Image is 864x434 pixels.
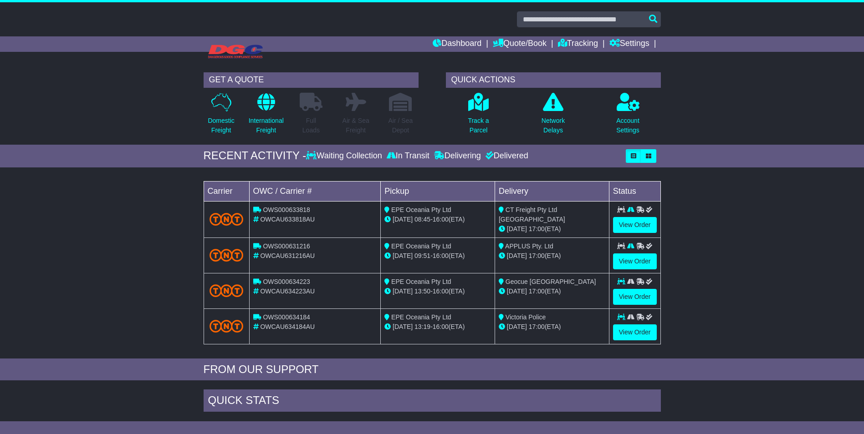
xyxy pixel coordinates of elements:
[616,92,640,140] a: AccountSettings
[210,284,244,297] img: TNT_Domestic.png
[263,313,310,321] span: OWS000634184
[613,253,657,269] a: View Order
[391,242,451,250] span: EPE Oceania Pty Ltd
[483,151,528,161] div: Delivered
[300,116,322,135] p: Full Loads
[391,278,451,285] span: EPE Oceania Pty Ltd
[542,116,565,135] p: Network Delays
[433,288,449,295] span: 16:00
[207,92,235,140] a: DomesticFreight
[499,251,605,261] div: (ETA)
[432,151,483,161] div: Delivering
[260,288,315,295] span: OWCAU634223AU
[204,363,661,376] div: FROM OUR SUPPORT
[433,323,449,330] span: 16:00
[384,287,491,296] div: - (ETA)
[249,181,381,201] td: OWC / Carrier #
[204,149,307,162] div: RECENT ACTIVITY -
[529,323,545,330] span: 17:00
[446,72,661,88] div: QUICK ACTIONS
[343,116,369,135] p: Air & Sea Freight
[260,323,315,330] span: OWCAU634184AU
[613,289,657,305] a: View Order
[210,320,244,332] img: TNT_Domestic.png
[507,252,527,259] span: [DATE]
[468,116,489,135] p: Track a Parcel
[306,151,384,161] div: Waiting Collection
[210,213,244,225] img: TNT_Domestic.png
[393,288,413,295] span: [DATE]
[506,313,546,321] span: Victoria Police
[389,116,413,135] p: Air / Sea Depot
[414,288,430,295] span: 13:50
[499,224,605,234] div: (ETA)
[616,116,639,135] p: Account Settings
[381,181,495,201] td: Pickup
[204,181,249,201] td: Carrier
[558,36,598,52] a: Tracking
[499,287,605,296] div: (ETA)
[433,216,449,223] span: 16:00
[529,252,545,259] span: 17:00
[506,278,596,285] span: Geocue [GEOGRAPHIC_DATA]
[384,322,491,332] div: - (ETA)
[384,215,491,224] div: - (ETA)
[210,249,244,261] img: TNT_Domestic.png
[204,72,419,88] div: GET A QUOTE
[467,92,489,140] a: Track aParcel
[384,151,432,161] div: In Transit
[414,252,430,259] span: 09:51
[208,116,234,135] p: Domestic Freight
[393,323,413,330] span: [DATE]
[493,36,547,52] a: Quote/Book
[499,322,605,332] div: (ETA)
[260,252,315,259] span: OWCAU631216AU
[384,251,491,261] div: - (ETA)
[414,216,430,223] span: 08:45
[529,225,545,232] span: 17:00
[260,216,315,223] span: OWCAU633818AU
[433,36,481,52] a: Dashboard
[609,36,649,52] a: Settings
[393,252,413,259] span: [DATE]
[414,323,430,330] span: 13:19
[393,216,413,223] span: [DATE]
[613,324,657,340] a: View Order
[507,288,527,295] span: [DATE]
[204,389,661,414] div: Quick Stats
[391,206,451,213] span: EPE Oceania Pty Ltd
[499,206,565,223] span: CT Freight Pty Ltd [GEOGRAPHIC_DATA]
[609,181,660,201] td: Status
[541,92,565,140] a: NetworkDelays
[613,217,657,233] a: View Order
[263,206,310,213] span: OWS000633818
[505,242,553,250] span: APPLUS Pty. Ltd
[529,288,545,295] span: 17:00
[248,92,284,140] a: InternationalFreight
[433,252,449,259] span: 16:00
[391,313,451,321] span: EPE Oceania Pty Ltd
[263,242,310,250] span: OWS000631216
[263,278,310,285] span: OWS000634223
[249,116,284,135] p: International Freight
[495,181,609,201] td: Delivery
[507,225,527,232] span: [DATE]
[507,323,527,330] span: [DATE]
